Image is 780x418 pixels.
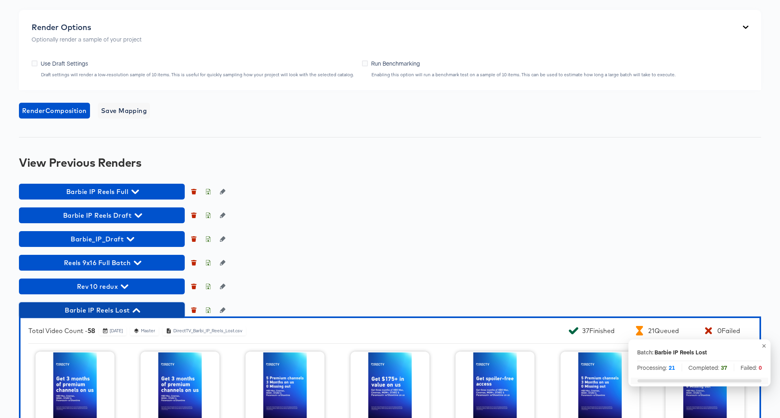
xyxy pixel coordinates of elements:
[648,327,679,335] div: 21 Queued
[654,348,707,356] div: Barbie IP Reels Lost
[32,35,142,43] p: Optionally render a sample of your project
[371,72,676,77] div: Enabling this option will run a benchmark test on a sample of 10 items. This can be used to estim...
[32,23,142,32] div: Render Options
[19,255,185,271] button: Reels 9x16 Full Batch
[41,72,354,77] div: Draft settings will render a low-resolution sample of 10 items. This is useful for quickly sampli...
[98,103,150,119] button: Save Mapping
[669,363,675,371] strong: 21
[109,328,123,334] div: [DATE]
[173,328,243,334] div: DirectTV_Barbi_IP_Reels_Lost.csv
[371,59,420,67] span: Run Benchmarking
[688,363,727,371] span: Completed:
[22,105,87,116] span: Render Composition
[101,105,147,116] span: Save Mapping
[19,279,185,294] button: Rev 10 redux
[759,363,762,371] strong: 0
[721,363,727,371] strong: 37
[19,184,185,200] button: Barbie IP Reels Full
[141,328,156,334] div: Master
[28,327,95,335] div: Total Video Count -
[19,302,185,318] button: Barbie IP Reels Lost
[88,327,95,335] b: 58
[23,281,181,292] span: Rev 10 redux
[637,363,675,371] span: Processing:
[19,231,185,247] button: Barbie_IP_Draft
[23,305,181,316] span: Barbie IP Reels Lost
[41,59,88,67] span: Use Draft Settings
[19,103,90,119] button: RenderComposition
[637,348,653,356] p: Batch:
[19,207,185,223] button: Barbie IP Reels Draft
[19,156,761,169] div: View Previous Renders
[741,363,762,371] span: Failed:
[23,186,181,197] span: Barbie IP Reels Full
[23,233,181,245] span: Barbie_IP_Draft
[717,327,740,335] div: 0 Failed
[23,210,181,221] span: Barbie IP Reels Draft
[23,257,181,268] span: Reels 9x16 Full Batch
[582,327,615,335] div: 37 Finished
